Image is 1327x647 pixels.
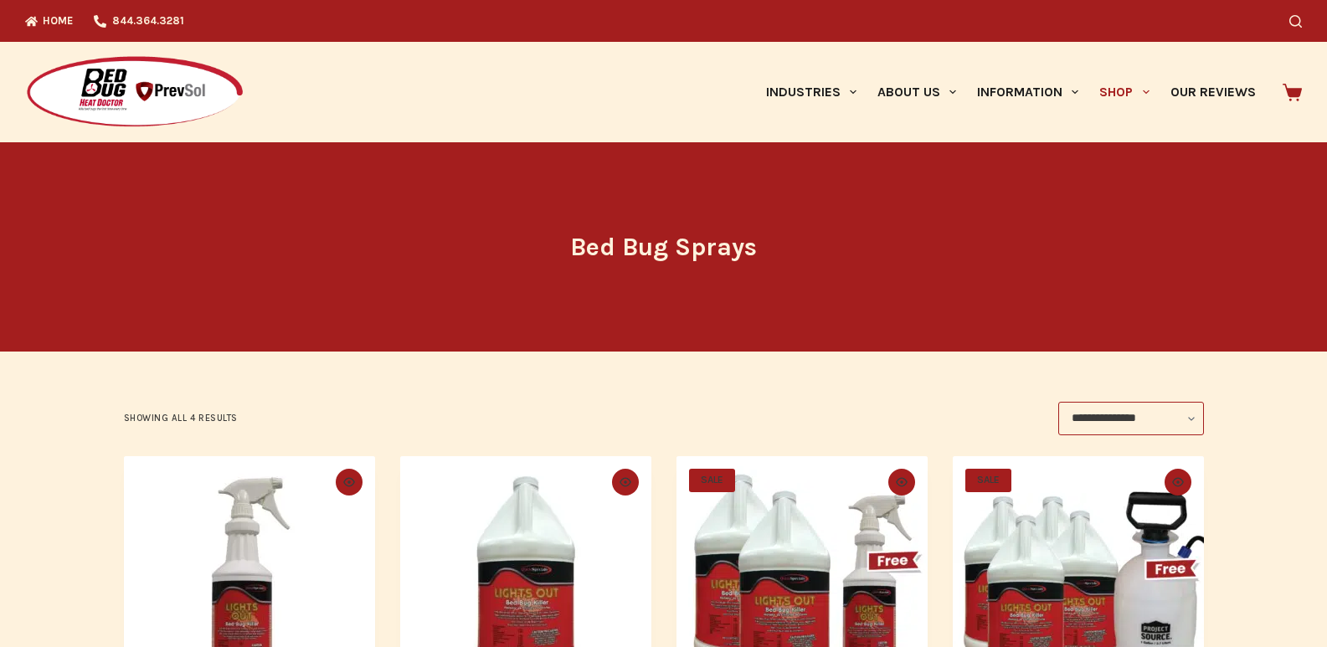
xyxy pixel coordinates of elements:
button: Quick view toggle [336,469,363,496]
a: About Us [867,42,966,142]
a: Our Reviews [1160,42,1266,142]
a: Shop [1089,42,1160,142]
button: Quick view toggle [612,469,639,496]
a: Industries [755,42,867,142]
a: Information [967,42,1089,142]
button: Search [1289,15,1302,28]
span: SALE [689,469,735,492]
img: Prevsol/Bed Bug Heat Doctor [25,55,244,130]
select: Shop order [1058,402,1204,435]
span: SALE [965,469,1011,492]
nav: Primary [755,42,1266,142]
h1: Bed Bug Sprays [350,229,978,266]
button: Quick view toggle [1165,469,1191,496]
p: Showing all 4 results [124,411,239,426]
button: Quick view toggle [888,469,915,496]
